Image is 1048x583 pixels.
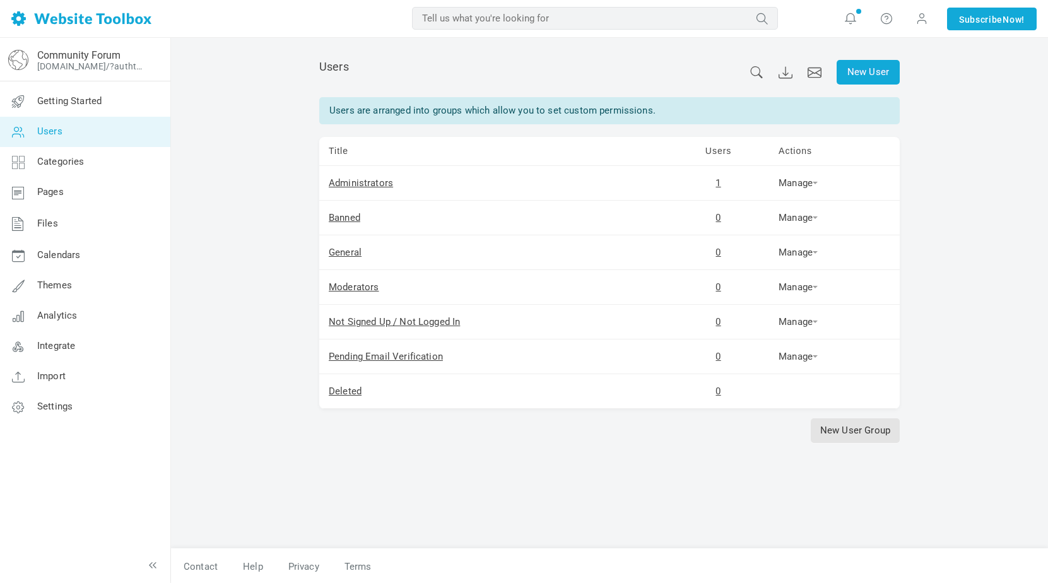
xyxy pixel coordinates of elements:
a: Moderators [329,281,379,293]
a: 0 [715,212,721,223]
a: Administrators [329,177,393,189]
a: 0 [715,247,721,258]
a: Community Forum [37,49,121,61]
a: Not Signed Up / Not Logged In [329,316,460,327]
td: Actions [769,137,900,166]
a: New User Group [811,418,900,443]
span: Users [37,126,62,137]
a: Manage [779,212,818,223]
a: Manage [779,247,818,258]
input: Tell us what you're looking for [412,7,778,30]
a: 0 [715,351,721,362]
td: Title [319,137,668,166]
img: globe-icon.png [8,50,28,70]
a: 0 [715,316,721,327]
a: New User [837,60,900,85]
span: Users [319,60,349,73]
a: Privacy [276,556,332,578]
span: Import [37,370,66,382]
span: Files [37,218,58,229]
a: Pending Email Verification [329,351,443,362]
span: Getting Started [37,95,102,107]
span: Calendars [37,249,80,261]
a: Manage [779,281,818,293]
span: Settings [37,401,73,412]
span: Pages [37,186,64,197]
a: 0 [715,386,721,397]
a: Manage [779,177,818,189]
a: General [329,247,362,258]
a: Manage [779,351,818,362]
span: Categories [37,156,85,167]
a: Deleted [329,386,362,397]
a: Banned [329,212,360,223]
a: Manage [779,316,818,327]
span: Themes [37,280,72,291]
td: Users [668,137,769,166]
a: 0 [715,281,721,293]
div: Users are arranged into groups which allow you to set custom permissions. [319,97,900,124]
span: Now! [1003,13,1025,26]
span: Integrate [37,340,75,351]
a: [DOMAIN_NAME]/?authtoken=2e19465eb0cc8b72be7bc81f54f71b17&rememberMe=1 [37,61,147,71]
a: Contact [171,556,230,578]
a: Help [230,556,276,578]
a: Terms [332,556,372,578]
span: Analytics [37,310,77,321]
a: SubscribeNow! [947,8,1037,30]
a: 1 [715,177,721,189]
